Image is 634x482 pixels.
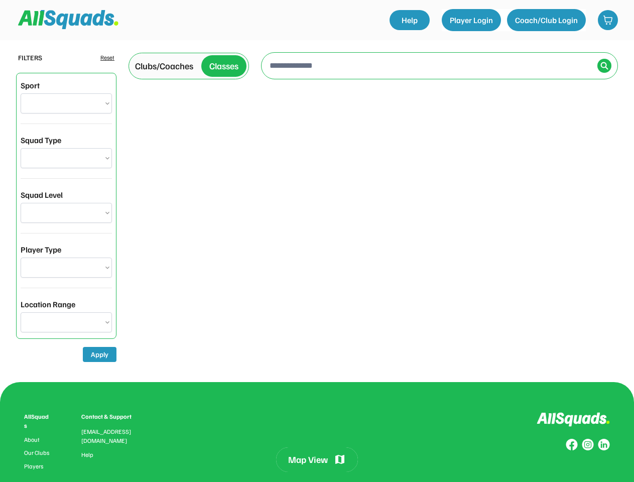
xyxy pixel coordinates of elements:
[390,10,430,30] a: Help
[21,134,61,146] div: Squad Type
[83,347,116,362] button: Apply
[537,412,610,427] img: Logo%20inverted.svg
[288,453,328,466] div: Map View
[507,9,586,31] button: Coach/Club Login
[603,15,613,25] img: shopping-cart-01%20%281%29.svg
[24,412,51,430] div: AllSquads
[135,59,193,73] div: Clubs/Coaches
[21,79,40,91] div: Sport
[24,436,51,443] a: About
[566,439,578,451] img: Group%20copy%208.svg
[18,10,118,29] img: Squad%20Logo.svg
[442,9,501,31] button: Player Login
[21,189,63,201] div: Squad Level
[582,439,594,451] img: Group%20copy%207.svg
[100,53,114,62] div: Reset
[600,62,608,70] img: Icon%20%2838%29.svg
[81,427,144,445] div: [EMAIL_ADDRESS][DOMAIN_NAME]
[598,439,610,451] img: Group%20copy%206.svg
[21,298,75,310] div: Location Range
[18,52,42,63] div: FILTERS
[81,412,144,421] div: Contact & Support
[209,59,238,73] div: Classes
[21,244,61,256] div: Player Type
